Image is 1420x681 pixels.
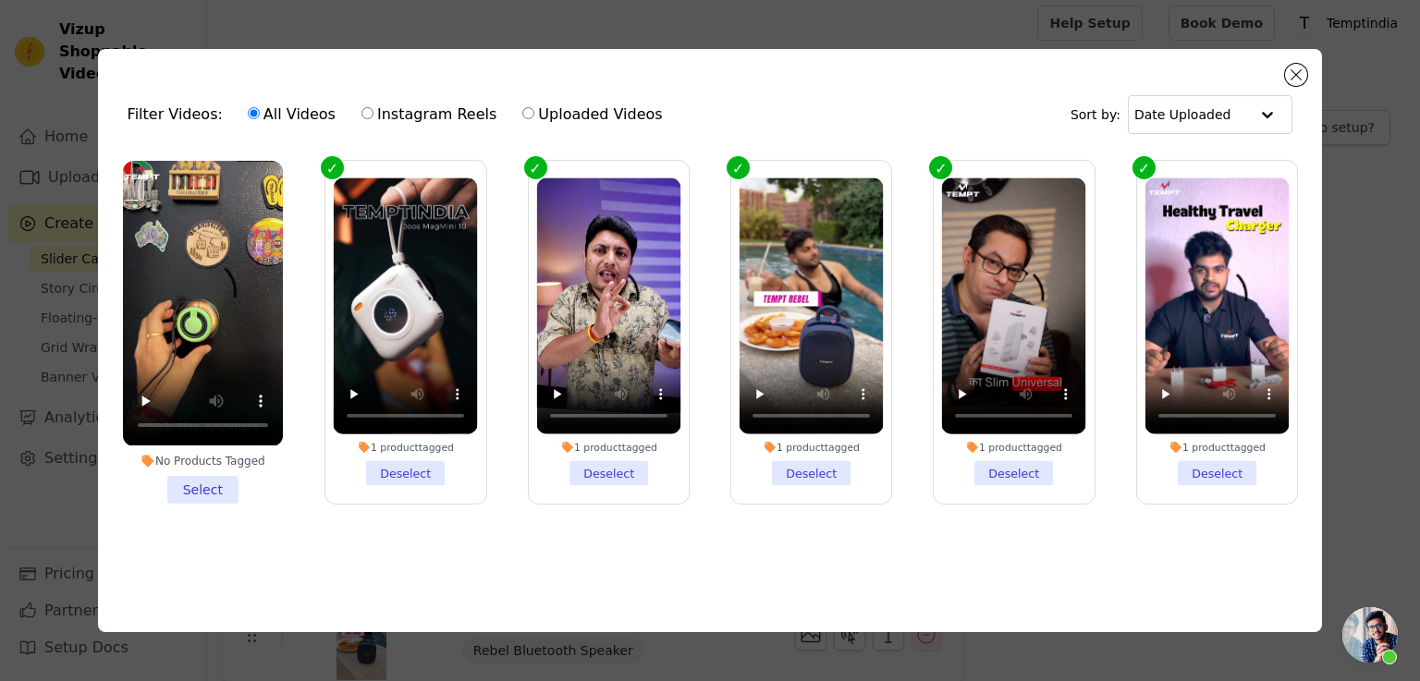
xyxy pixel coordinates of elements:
[1145,442,1290,455] div: 1 product tagged
[1285,64,1307,86] button: Close modal
[1342,607,1398,663] div: Open chat
[942,442,1086,455] div: 1 product tagged
[521,103,663,127] label: Uploaded Videos
[361,103,497,127] label: Instagram Reels
[123,454,283,468] div: No Products Tagged
[740,442,884,455] div: 1 product tagged
[247,103,337,127] label: All Videos
[536,442,680,455] div: 1 product tagged
[1071,95,1293,134] div: Sort by:
[128,93,673,136] div: Filter Videos:
[334,442,478,455] div: 1 product tagged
